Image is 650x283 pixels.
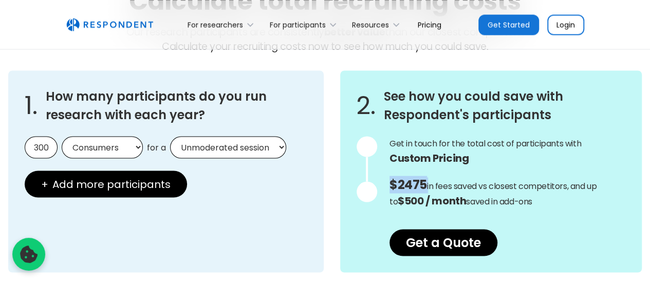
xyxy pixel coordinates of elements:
[389,229,497,256] a: Get a Quote
[389,150,625,165] strong: Custom Pricing
[352,20,389,30] div: Resources
[182,12,264,36] div: For researchers
[398,193,466,207] strong: $500 / month
[384,87,625,124] h3: See how you could save with Respondent's participants
[46,87,307,124] h3: How many participants do you run research with each year?
[389,137,625,165] span: Get in touch for the total cost of participants with
[478,14,539,35] a: Get Started
[357,100,376,110] span: 2.
[147,142,166,153] span: for a
[264,12,346,36] div: For participants
[389,177,625,209] p: in fees saved vs closest competitors, and up to saved in add-ons
[66,18,153,31] img: Untitled UI logotext
[41,179,48,189] span: +
[188,20,243,30] div: For researchers
[547,14,584,35] a: Login
[410,12,450,36] a: Pricing
[52,179,171,189] span: Add more participants
[270,20,326,30] div: For participants
[25,100,38,110] span: 1.
[66,18,153,31] a: home
[25,171,187,197] button: + Add more participants
[346,12,410,36] div: Resources
[389,176,427,193] span: $2475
